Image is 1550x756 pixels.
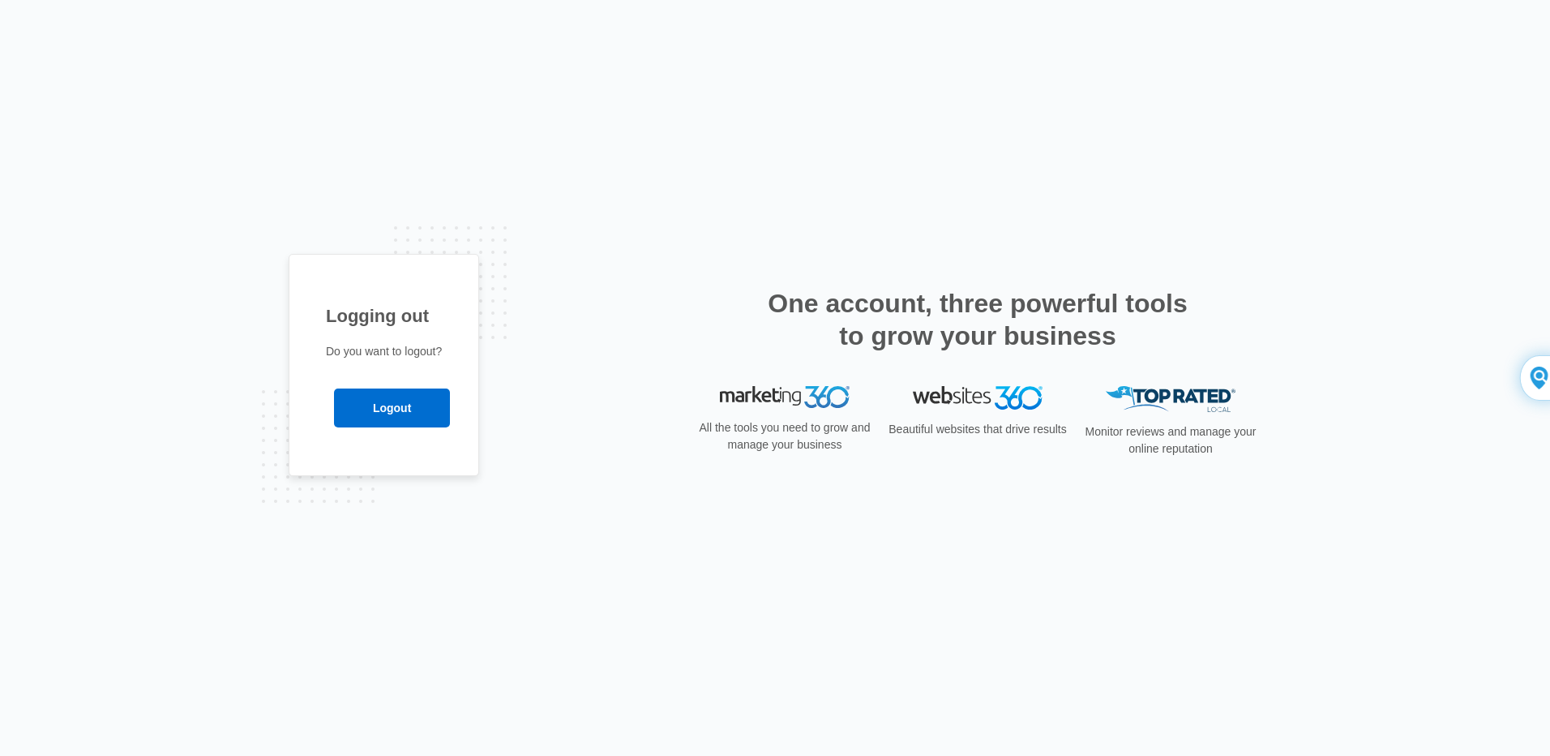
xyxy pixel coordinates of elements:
[1106,386,1235,413] img: Top Rated Local
[326,303,442,329] h1: Logging out
[913,386,1043,410] img: Websites 360
[326,343,442,360] p: Do you want to logout?
[763,287,1192,352] h2: One account, three powerful tools to grow your business
[1080,423,1261,457] p: Monitor reviews and manage your online reputation
[720,386,850,409] img: Marketing 360
[334,389,450,427] input: Logout
[694,419,876,453] p: All the tools you need to grow and manage your business
[887,421,1068,438] p: Beautiful websites that drive results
